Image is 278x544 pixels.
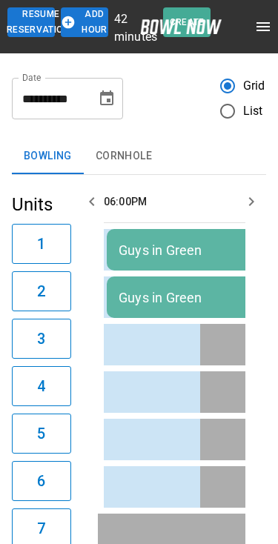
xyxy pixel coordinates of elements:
button: 4 [12,366,71,406]
h5: Units [12,193,71,216]
button: 6 [12,461,71,501]
button: open drawer [248,12,278,42]
button: Choose date, selected date is Sep 17, 2025 [92,84,122,113]
h6: 3 [37,327,45,351]
p: 42 minutes [114,10,157,46]
button: 3 [12,319,71,359]
h6: 4 [37,374,45,398]
h6: 1 [37,232,45,256]
button: Add Hour [61,7,108,37]
button: 1 [12,224,71,264]
h6: 2 [37,279,45,303]
h6: 7 [37,517,45,540]
button: Create [163,7,211,37]
button: Cornhole [84,139,164,174]
button: 5 [12,414,71,454]
span: List [243,102,263,120]
h6: 6 [37,469,45,493]
span: Grid [243,77,265,95]
button: Resume Reservations [7,7,55,37]
h6: 5 [37,422,45,445]
button: 2 [12,271,71,311]
img: logo [140,19,222,34]
button: Bowling [12,139,84,174]
div: inventory tabs [12,139,266,174]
